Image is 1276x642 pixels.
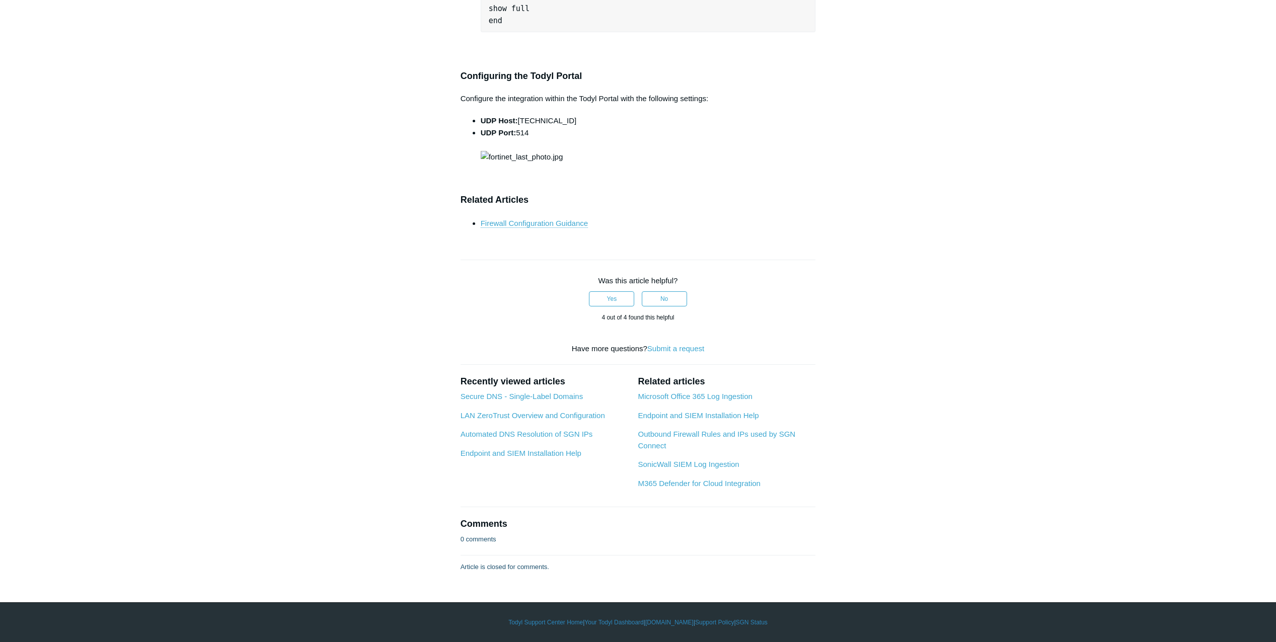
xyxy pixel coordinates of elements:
a: Your Todyl Dashboard [584,618,643,627]
a: Endpoint and SIEM Installation Help [638,411,759,420]
li: 514 [481,127,816,163]
a: Endpoint and SIEM Installation Help [461,449,581,457]
strong: UDP Port: [481,128,516,137]
li: [TECHNICAL_ID] [481,115,816,127]
h3: Related Articles [461,193,816,207]
a: SonicWall SIEM Log Ingestion [638,460,739,468]
a: M365 Defender for Cloud Integration [638,479,760,488]
div: | | | | [346,618,930,627]
a: Outbound Firewall Rules and IPs used by SGN Connect [638,430,795,450]
p: Article is closed for comments. [461,562,549,572]
div: Have more questions? [461,343,816,355]
p: 0 comments [461,534,496,544]
strong: UDP Host: [481,116,518,125]
h3: Configuring the Todyl Portal [461,69,816,84]
button: This article was helpful [589,291,634,306]
a: Automated DNS Resolution of SGN IPs [461,430,593,438]
a: LAN ZeroTrust Overview and Configuration [461,411,605,420]
h2: Recently viewed articles [461,375,628,388]
a: Todyl Support Center Home [508,618,583,627]
a: SGN Status [736,618,768,627]
a: Microsoft Office 365 Log Ingestion [638,392,752,400]
span: Was this article helpful? [598,276,678,285]
a: Submit a request [647,344,704,353]
a: Support Policy [695,618,734,627]
span: 4 out of 4 found this helpful [602,314,674,321]
h2: Related articles [638,375,815,388]
button: This article was not helpful [642,291,687,306]
a: [DOMAIN_NAME] [645,618,694,627]
h2: Comments [461,517,816,531]
p: Configure the integration within the Todyl Portal with the following settings: [461,93,816,105]
a: Firewall Configuration Guidance [481,219,588,228]
img: fortinet_last_photo.jpg [481,151,563,163]
a: Secure DNS - Single-Label Domains [461,392,583,400]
